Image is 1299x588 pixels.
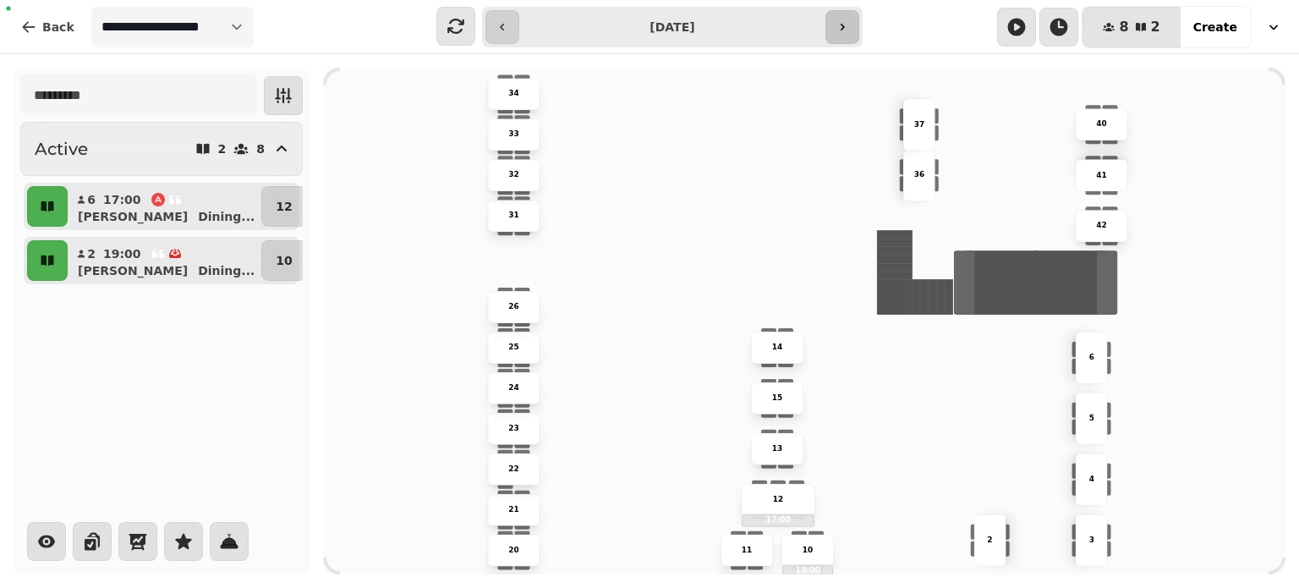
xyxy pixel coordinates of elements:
[78,208,188,225] p: [PERSON_NAME]
[261,186,306,227] button: 12
[914,169,925,180] p: 36
[508,129,519,140] p: 33
[772,342,783,353] p: 14
[988,534,993,545] p: 2
[1096,169,1107,180] p: 41
[78,262,188,279] p: [PERSON_NAME]
[1151,20,1160,34] span: 2
[1088,474,1093,485] p: 4
[1119,20,1128,34] span: 8
[742,544,753,555] p: 11
[276,252,292,269] p: 10
[508,382,519,393] p: 24
[86,245,96,262] p: 2
[1088,534,1093,545] p: 3
[1193,21,1237,33] span: Create
[508,210,519,221] p: 31
[773,493,784,504] p: 12
[20,122,303,176] button: Active28
[42,21,74,33] span: Back
[772,443,783,454] p: 13
[508,503,519,514] p: 21
[803,544,814,555] p: 10
[198,208,255,225] p: Dining ...
[508,464,519,475] p: 22
[7,7,88,47] button: Back
[508,88,519,99] p: 34
[1088,352,1093,363] p: 6
[508,342,519,353] p: 25
[256,143,265,155] p: 8
[783,565,832,575] p: 19:00
[1096,220,1107,231] p: 42
[1082,7,1180,47] button: 82
[103,191,141,208] p: 17:00
[508,301,519,312] p: 26
[508,169,519,180] p: 32
[1180,7,1251,47] button: Create
[71,186,258,227] button: 617:00[PERSON_NAME]Dining...
[508,544,519,555] p: 20
[261,240,306,281] button: 10
[1096,118,1107,129] p: 40
[218,143,227,155] p: 2
[1088,413,1093,424] p: 5
[276,198,292,215] p: 12
[35,137,88,161] h2: Active
[198,262,255,279] p: Dining ...
[71,240,258,281] button: 219:00[PERSON_NAME]Dining...
[772,393,783,404] p: 15
[743,514,814,525] p: 17:00
[508,423,519,434] p: 23
[103,245,141,262] p: 19:00
[86,191,96,208] p: 6
[914,118,925,129] p: 37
